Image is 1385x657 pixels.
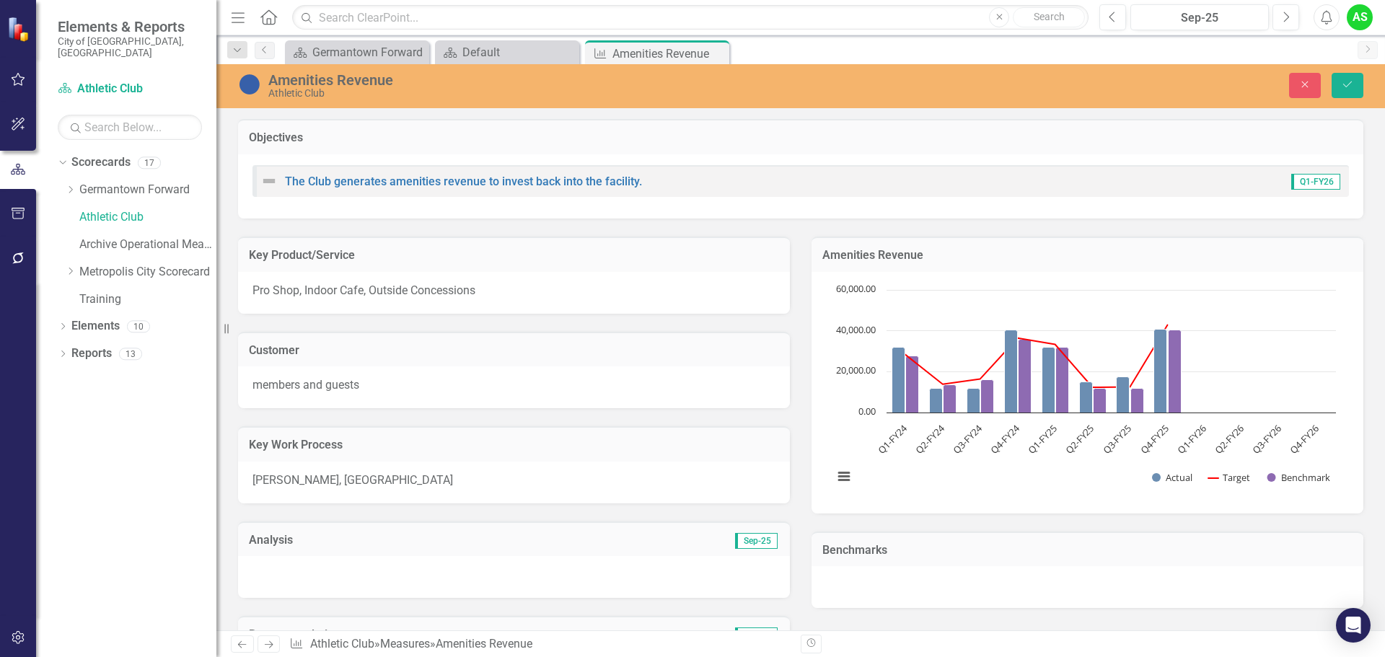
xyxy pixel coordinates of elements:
span: Elements & Reports [58,18,202,35]
p: members and guests [252,377,775,394]
a: Training [79,291,216,308]
path: Q3-FY24, 16,110. Benchmark. [981,379,994,413]
div: Athletic Club [268,88,869,99]
text: Q4-FY24 [988,421,1022,456]
small: City of [GEOGRAPHIC_DATA], [GEOGRAPHIC_DATA] [58,35,202,59]
div: 13 [119,348,142,360]
span: Sep-25 [735,627,778,643]
a: Reports [71,345,112,362]
div: Amenities Revenue [612,45,726,63]
text: Q2-FY26 [1212,422,1246,456]
path: Q3-FY25, 17,572. Actual. [1117,376,1130,413]
text: Q1-FY26 [1175,422,1209,456]
text: Q4-FY26 [1287,422,1321,456]
div: Amenities Revenue [268,72,869,88]
text: Q1-FY24 [875,421,910,456]
button: Show Target [1208,471,1251,484]
div: 10 [127,320,150,332]
a: Germantown Forward [289,43,426,61]
h3: Amenities Revenue [822,249,1353,262]
svg: Interactive chart [826,283,1343,499]
h3: Analysis [249,534,514,547]
h3: Key Work Process [249,438,779,451]
a: Athletic Club [310,637,374,651]
span: Sep-25 [735,533,778,549]
span: Search [1034,11,1065,22]
path: Q1-FY24, 32,081.5. Actual. [892,347,905,413]
path: Q1-FY25, 31,926. Actual. [1042,347,1055,413]
path: Q2-FY24, 11,954. Actual. [930,388,943,413]
img: Not Defined [260,172,278,190]
p: Pro Shop, Indoor Cafe, Outside Concessions [252,283,775,299]
text: 40,000.00 [836,323,876,336]
div: 17 [138,156,161,169]
span: Q1-FY26 [1291,174,1340,190]
path: Q3-FY25, 11,959. Benchmark. [1131,388,1144,413]
div: Default [462,43,576,61]
path: Q1-FY25, 32,082. Benchmark. [1056,347,1069,413]
text: 20,000.00 [836,363,876,376]
path: Q4-FY24, 40,521.5. Actual. [1005,330,1018,413]
button: Sep-25 [1130,4,1269,30]
path: Q3-FY24, 11,959. Actual. [967,388,980,413]
button: Show Actual [1152,471,1192,484]
a: Default [439,43,576,61]
path: Q4-FY25, 40,522. Benchmark. [1169,330,1182,413]
div: Open Intercom Messenger [1336,608,1371,643]
div: Amenities Revenue [436,637,532,651]
path: Q2-FY25, 11,954. Benchmark. [1094,388,1107,413]
h3: Recommendations [249,628,614,641]
text: Q3-FY24 [950,421,985,456]
text: Q1-FY25 [1025,422,1059,456]
a: Athletic Club [79,209,216,226]
input: Search Below... [58,115,202,140]
a: Archive Operational Measures [79,237,216,253]
button: AS [1347,4,1373,30]
g: Actual, series 1 of 3. Bar series with 12 bars. [892,290,1319,413]
p: [PERSON_NAME], [GEOGRAPHIC_DATA] [252,472,775,489]
text: Q4-FY25 [1138,422,1171,456]
text: Q3-FY26 [1249,422,1283,456]
path: Q2-FY25, 15,156. Actual. [1080,382,1093,413]
a: Germantown Forward [79,182,216,198]
img: ClearPoint Strategy [7,17,32,42]
div: Chart. Highcharts interactive chart. [826,283,1349,499]
button: Show Benchmark [1267,471,1330,484]
input: Search ClearPoint... [292,5,1089,30]
div: Germantown Forward [312,43,426,61]
button: Search [1013,7,1085,27]
a: Scorecards [71,154,131,171]
text: 0.00 [858,405,876,418]
h3: Customer [249,344,779,357]
text: 60,000.00 [836,282,876,295]
h3: Objectives [249,131,1353,144]
a: Elements [71,318,120,335]
text: Q2-FY25 [1063,422,1096,456]
button: View chart menu, Chart [834,467,854,487]
a: Measures [380,637,430,651]
path: Q4-FY24, 35,714. Benchmark. [1019,339,1032,413]
a: The Club generates amenities revenue to invest back into the facility. [285,175,642,188]
h3: Key Product/Service [249,249,779,262]
div: » » [289,636,790,653]
a: Metropolis City Scorecard [79,264,216,281]
h3: Benchmarks [822,544,1353,557]
img: No Information [238,73,261,96]
text: Q2-FY24 [913,421,947,456]
path: Q2-FY24, 13,581. Benchmark. [944,384,957,413]
path: Q4-FY25, 40,782. Actual. [1154,329,1167,413]
text: Q3-FY25 [1100,422,1134,456]
path: Q1-FY24, 27,815. Benchmark. [906,356,919,413]
a: Athletic Club [58,81,202,97]
div: Sep-25 [1135,9,1264,27]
